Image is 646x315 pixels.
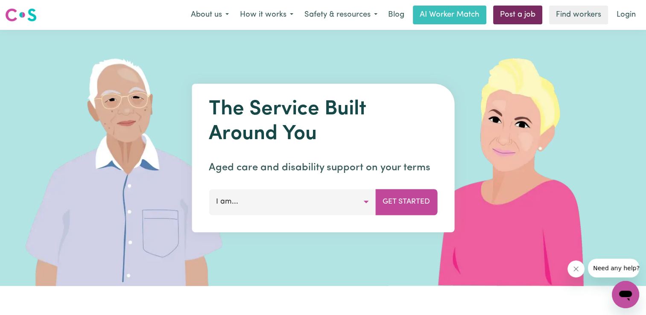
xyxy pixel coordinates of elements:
[5,6,52,13] span: Need any help?
[185,6,234,24] button: About us
[209,97,437,146] h1: The Service Built Around You
[567,260,585,277] iframe: Close message
[209,189,376,215] button: I am...
[413,6,486,24] a: AI Worker Match
[209,160,437,175] p: Aged care and disability support on your terms
[234,6,299,24] button: How it works
[383,6,409,24] a: Blog
[549,6,608,24] a: Find workers
[5,7,37,23] img: Careseekers logo
[375,189,437,215] button: Get Started
[612,281,639,308] iframe: Button to launch messaging window
[588,259,639,277] iframe: Message from company
[611,6,641,24] a: Login
[493,6,542,24] a: Post a job
[5,5,37,25] a: Careseekers logo
[299,6,383,24] button: Safety & resources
